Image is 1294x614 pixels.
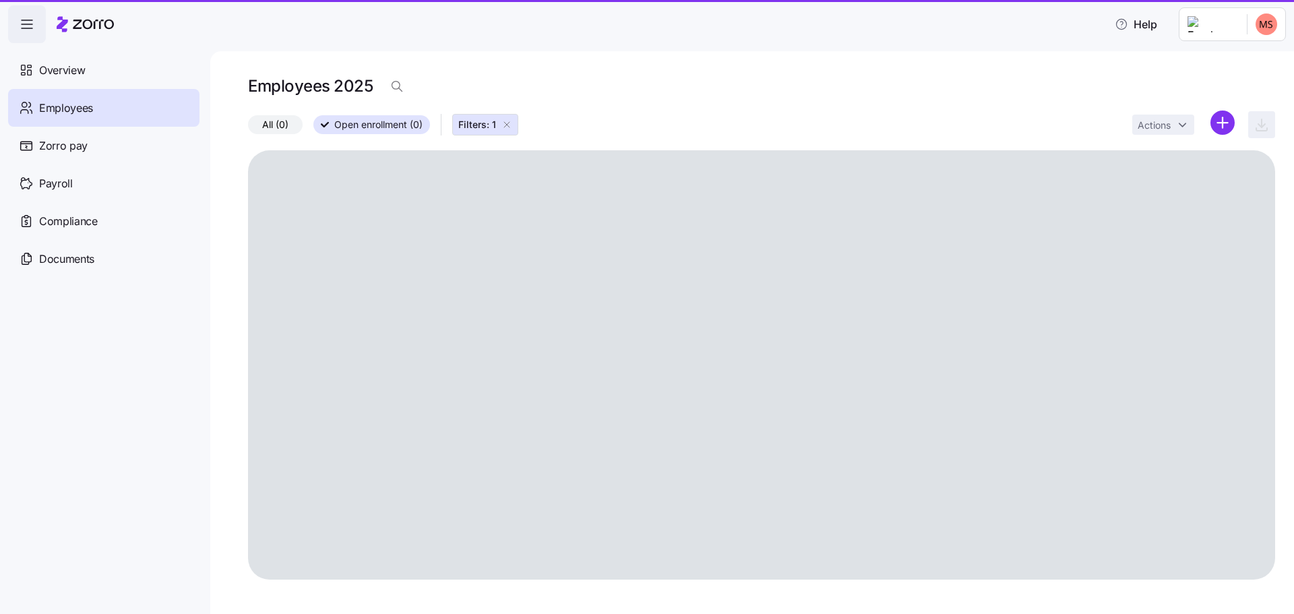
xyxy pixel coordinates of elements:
span: Employees [39,100,93,117]
a: Zorro pay [8,127,199,164]
a: Documents [8,240,199,278]
span: Open enrollment (0) [334,116,423,133]
button: Help [1104,11,1168,38]
span: Zorro pay [39,137,88,154]
button: Actions [1132,115,1194,135]
a: Employees [8,89,199,127]
h1: Employees 2025 [248,75,373,96]
img: 2036fec1cf29fd21ec70dd10b3e8dc14 [1256,13,1277,35]
a: Compliance [8,202,199,240]
span: Overview [39,62,85,79]
span: Help [1115,16,1157,32]
span: Compliance [39,213,98,230]
span: Filters: 1 [458,118,496,131]
svg: add icon [1210,111,1235,135]
a: Overview [8,51,199,89]
span: Documents [39,251,94,268]
span: Actions [1138,121,1171,130]
img: Employer logo [1188,16,1236,32]
button: Filters: 1 [452,114,518,135]
span: Payroll [39,175,73,192]
a: Payroll [8,164,199,202]
span: All (0) [262,116,288,133]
